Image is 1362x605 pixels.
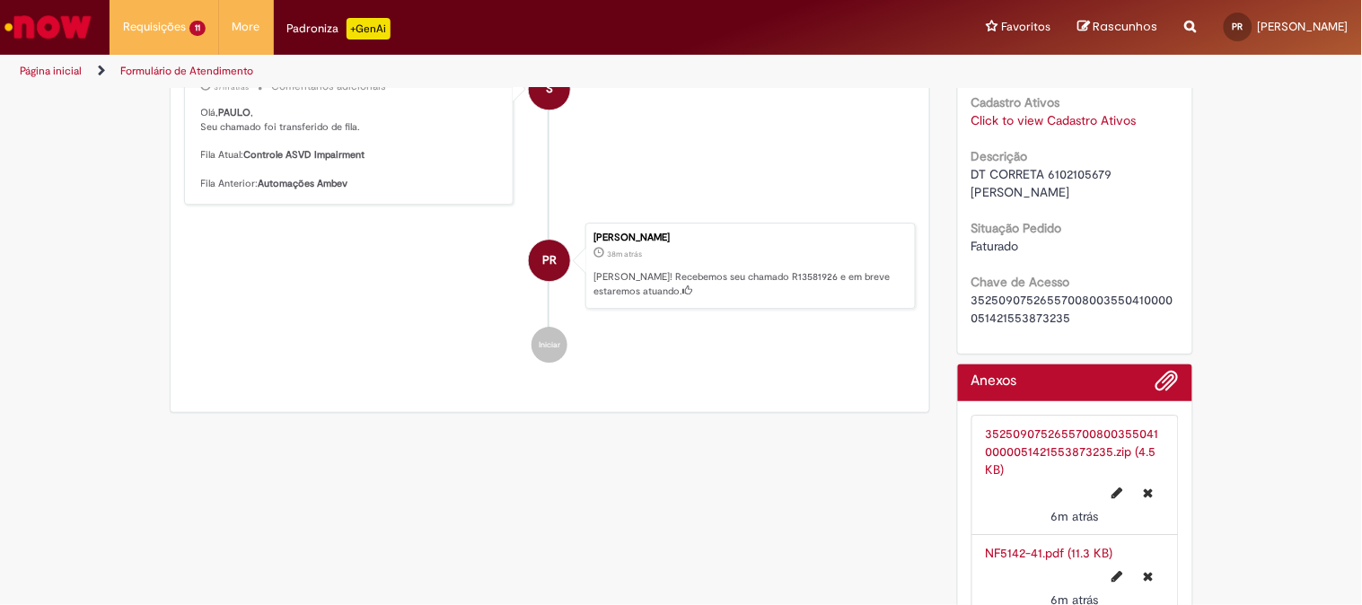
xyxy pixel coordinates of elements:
[971,292,1173,326] span: 35250907526557008003550410000051421553873235
[1002,18,1051,36] span: Favoritos
[529,240,570,281] div: PAULO ROBERTO
[215,82,250,92] time: 30/09/2025 14:32:28
[244,148,365,162] b: Controle ASVD Impairment
[593,270,906,298] p: [PERSON_NAME]! Recebemos seu chamado R13581926 e em breve estaremos atuando.
[259,177,348,190] b: Automações Ambev
[184,223,917,309] li: PAULO ROBERTO
[120,64,253,78] a: Formulário de Atendimento
[1094,18,1158,35] span: Rascunhos
[1156,369,1179,401] button: Adicionar anexos
[189,21,206,36] span: 11
[219,106,251,119] b: PAULO
[1102,478,1134,507] button: Editar nome de arquivo 35250907526557008003550410000051421553873235.zip
[593,232,906,243] div: [PERSON_NAME]
[971,112,1137,128] a: Click to view Cadastro Ativos
[1102,562,1134,591] button: Editar nome de arquivo NF5142-41.pdf
[529,68,570,110] div: System
[986,545,1113,561] a: NF5142-41.pdf (11.3 KB)
[1051,508,1099,524] span: 6m atrás
[1258,19,1349,34] span: [PERSON_NAME]
[347,18,391,39] p: +GenAi
[971,274,1070,290] b: Chave de Acesso
[287,18,391,39] div: Padroniza
[2,9,94,45] img: ServiceNow
[607,249,642,259] time: 30/09/2025 14:32:23
[201,106,500,190] p: Olá, , Seu chamado foi transferido de fila. Fila Atual: Fila Anterior:
[542,239,557,282] span: PR
[215,82,250,92] span: 37m atrás
[1133,562,1164,591] button: Excluir NF5142-41.pdf
[986,425,1159,478] a: 35250907526557008003550410000051421553873235.zip (4.5 KB)
[971,166,1116,200] span: DT CORRETA 6102105679 [PERSON_NAME]
[233,18,260,36] span: More
[1051,508,1099,524] time: 30/09/2025 15:03:51
[971,373,1017,390] h2: Anexos
[1078,19,1158,36] a: Rascunhos
[971,148,1028,164] b: Descrição
[1233,21,1243,32] span: PR
[20,64,82,78] a: Página inicial
[607,249,642,259] span: 38m atrás
[971,220,1062,236] b: Situação Pedido
[13,55,894,88] ul: Trilhas de página
[123,18,186,36] span: Requisições
[971,238,1019,254] span: Faturado
[1133,478,1164,507] button: Excluir 35250907526557008003550410000051421553873235.zip
[546,67,553,110] span: S
[971,94,1060,110] b: Cadastro Ativos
